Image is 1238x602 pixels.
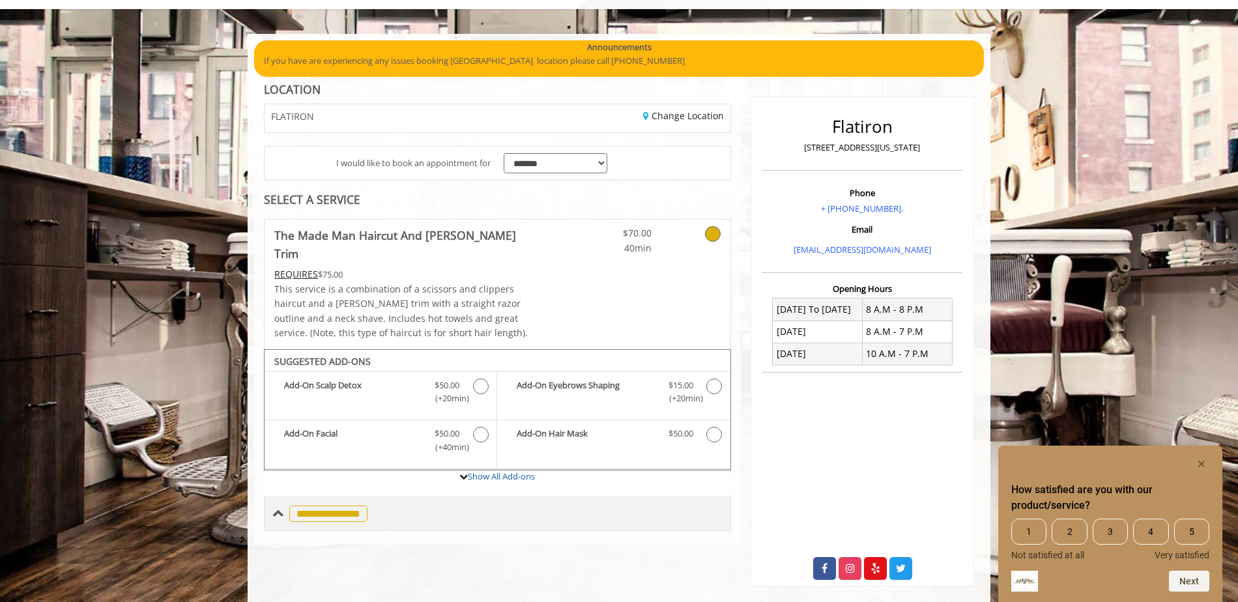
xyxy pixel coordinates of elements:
[1011,550,1084,560] span: Not satisfied at all
[1133,519,1168,545] span: 4
[1011,456,1209,592] div: How satisfied are you with our product/service? Select an option from 1 to 5, with 1 being Not sa...
[1169,571,1209,592] button: Next question
[766,117,959,136] h2: Flatiron
[862,321,952,343] td: 8 A.M - 7 P.M
[271,111,314,121] span: FLATIRON
[1011,482,1209,513] h2: How satisfied are you with our product/service? Select an option from 1 to 5, with 1 being Not sa...
[821,203,903,214] a: + [PHONE_NUMBER].
[766,188,959,197] h3: Phone
[766,141,959,154] p: [STREET_ADDRESS][US_STATE]
[862,298,952,321] td: 8 A.M - 8 P.M
[669,379,693,392] span: $15.00
[271,379,490,409] label: Add-On Scalp Detox
[575,241,652,255] span: 40min
[264,349,731,470] div: The Made Man Haircut And Beard Trim Add-onS
[773,298,863,321] td: [DATE] To [DATE]
[274,282,536,341] p: This service is a combination of a scissors and clippers haircut and a [PERSON_NAME] trim with a ...
[1052,519,1087,545] span: 2
[274,355,371,367] b: SUGGESTED ADD-ONS
[773,343,863,365] td: [DATE]
[669,427,693,440] span: $50.00
[271,427,490,457] label: Add-On Facial
[428,392,467,405] span: (+20min )
[428,440,467,454] span: (+40min )
[264,81,321,97] b: LOCATION
[517,427,655,442] b: Add-On Hair Mask
[274,267,536,281] div: $75.00
[1011,519,1046,545] span: 1
[504,427,723,446] label: Add-On Hair Mask
[274,226,536,263] b: The Made Man Haircut And [PERSON_NAME] Trim
[264,193,731,206] div: SELECT A SERVICE
[264,54,974,68] p: If you have are experiencing any issues booking [GEOGRAPHIC_DATA] location please call [PHONE_NUM...
[587,40,652,54] b: Announcements
[274,268,318,280] span: This service needs some Advance to be paid before we block your appointment
[1011,519,1209,560] div: How satisfied are you with our product/service? Select an option from 1 to 5, with 1 being Not sa...
[1093,519,1128,545] span: 3
[575,226,652,240] span: $70.00
[661,392,700,405] span: (+20min )
[862,343,952,365] td: 10 A.M - 7 P.M
[773,321,863,343] td: [DATE]
[336,156,491,170] span: I would like to book an appointment for
[1174,519,1209,545] span: 5
[794,244,931,255] a: [EMAIL_ADDRESS][DOMAIN_NAME]
[435,379,459,392] span: $50.00
[284,379,422,406] b: Add-On Scalp Detox
[504,379,723,409] label: Add-On Eyebrows Shaping
[766,225,959,234] h3: Email
[284,427,422,454] b: Add-On Facial
[435,427,459,440] span: $50.00
[517,379,655,406] b: Add-On Eyebrows Shaping
[762,284,962,293] h3: Opening Hours
[1194,456,1209,472] button: Hide survey
[468,470,535,482] a: Show All Add-ons
[1155,550,1209,560] span: Very satisfied
[643,109,724,122] a: Change Location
